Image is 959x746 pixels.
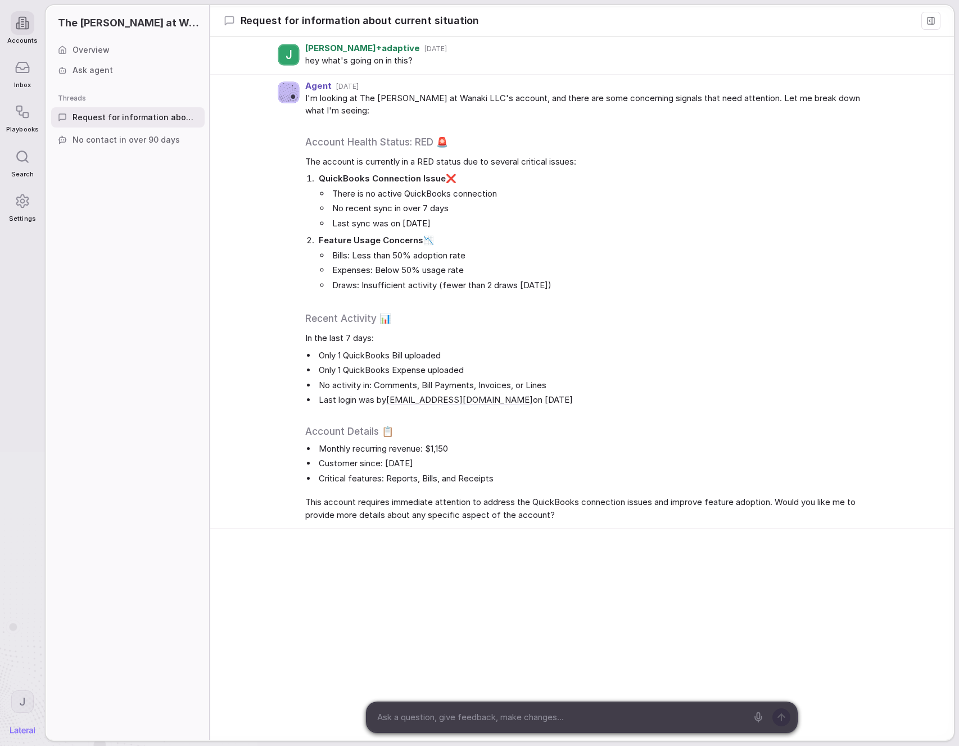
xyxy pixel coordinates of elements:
span: No contact in over 90 days [73,134,180,145]
span: I'm looking at The [PERSON_NAME] at Wanaki LLC's account, and there are some concerning signals t... [305,92,881,117]
img: Lateral [10,727,35,734]
li: No recent sync in over 7 days [330,202,881,215]
li: Critical features: Reports, Bills, and Receipts [316,472,881,485]
li: Bills: Less than 50% adoption rate [330,249,881,262]
a: [EMAIL_ADDRESS][DOMAIN_NAME] [386,394,533,407]
span: Inbox [14,81,31,89]
span: The account is currently in a RED status due to several critical issues: [305,156,881,169]
span: J [19,694,26,709]
li: Last sync was on [DATE] [330,217,881,230]
h3: Account Details 📋 [305,425,881,438]
li: Draws: Insufficient activity (fewer than 2 draws [DATE]) [330,279,881,292]
li: Last login was by on [DATE] [316,394,881,407]
span: hey what's going on in this? [305,54,881,67]
li: Only 1 QuickBooks Expense uploaded [316,364,881,377]
strong: Feature Usage Concerns [319,235,423,245]
li: No activity in: Comments, Bill Payments, Invoices, or Lines [316,379,881,392]
span: ❌ [319,172,881,185]
li: Monthly recurring revenue: $1,150 [316,443,881,456]
span: Request for information about current situation [73,112,198,123]
h3: Recent Activity 📊 [305,312,881,325]
li: There is no active QuickBooks connection [330,188,881,201]
a: Accounts [6,6,38,50]
img: Agent avatar [278,82,299,103]
a: Playbooks [6,94,38,139]
span: This account requires immediate attention to address the QuickBooks connection issues and improve... [305,496,881,521]
h3: Account Health Status: RED 🚨 [305,135,881,149]
a: No contact in over 90 days [51,130,205,150]
li: Customer since: [DATE] [316,457,881,470]
strong: QuickBooks Connection Issue [319,173,446,184]
a: Request for information about current situation [51,107,205,128]
span: Settings [9,215,35,222]
span: Overview [73,44,110,56]
span: In the last 7 days: [305,332,881,345]
span: Agent [305,81,332,91]
span: The [PERSON_NAME] at Wanaki LLC [58,16,200,30]
span: [DATE] [424,44,447,53]
a: Overview [51,40,205,60]
li: Only 1 QuickBooks Bill uploaded [316,349,881,362]
span: [PERSON_NAME]+adaptive [305,44,420,53]
span: Threads [58,94,86,103]
span: Ask agent [73,65,113,76]
span: [DATE] [336,82,359,91]
a: Inbox [6,50,38,94]
span: Accounts [7,37,38,44]
span: J [286,48,292,62]
li: Expenses: Below 50% usage rate [330,264,881,277]
a: Settings [6,184,38,228]
span: 📉 [319,234,881,247]
span: Search [11,171,34,178]
a: Ask agent [51,60,205,80]
span: Playbooks [6,126,38,133]
span: Request for information about current situation [241,13,479,28]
